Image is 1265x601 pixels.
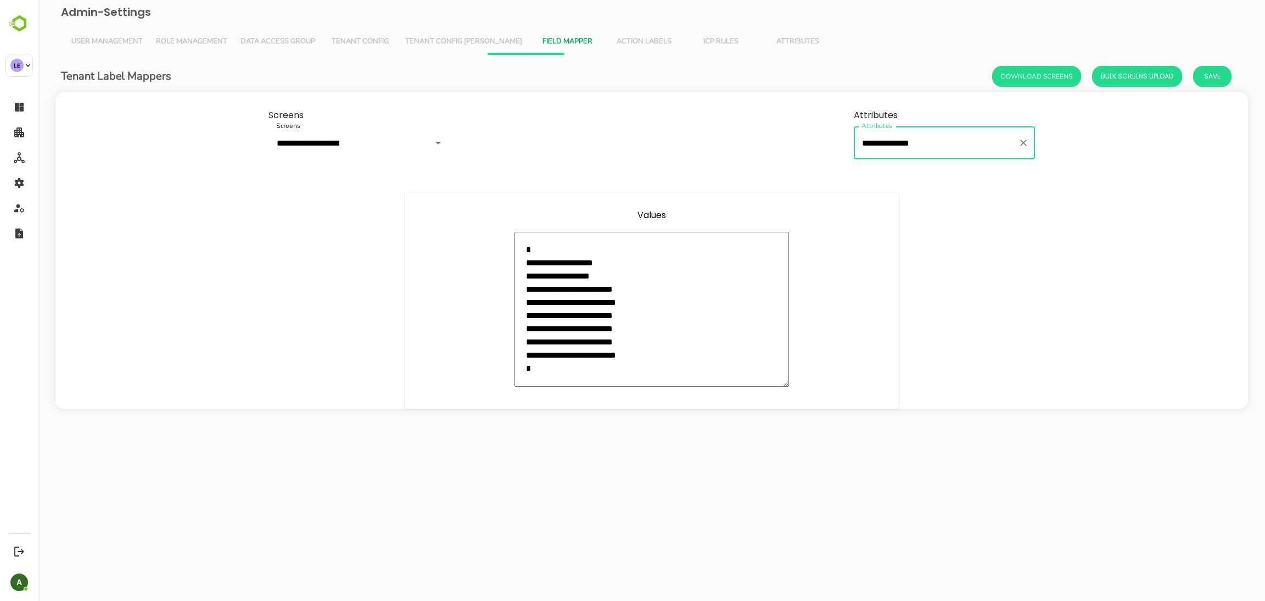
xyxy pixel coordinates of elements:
[1155,66,1193,87] button: Save
[10,59,24,72] div: LE
[1163,69,1184,84] span: Save
[476,232,751,387] textarea: minimum height
[5,13,33,34] img: BambooboxLogoMark.f1c84d78b4c51b1a7b5f700c9845e183.svg
[117,37,189,46] span: Role Management
[497,37,561,46] span: Field Mapper
[651,37,714,46] span: ICP Rules
[815,109,997,122] label: Attributes
[26,29,1200,55] div: Vertical tabs example
[727,37,791,46] span: Attributes
[977,135,993,151] button: Clear
[230,109,411,122] label: Screens
[12,544,26,559] button: Logout
[392,135,407,151] button: Open
[823,121,854,131] label: Attributes
[290,37,354,46] span: Tenant Config
[238,121,262,131] label: Screens
[33,37,104,46] span: User Management
[1062,69,1135,84] span: Bulk Screens Upload
[202,37,277,46] span: Data Access Group
[23,68,133,85] h6: Tenant Label Mappers
[599,209,628,222] label: Values
[574,37,637,46] span: Action Labels
[954,66,1043,87] button: Download Screens
[10,574,28,591] div: A
[367,37,484,46] span: Tenant Config [PERSON_NAME]
[1054,66,1144,87] button: Bulk Screens Upload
